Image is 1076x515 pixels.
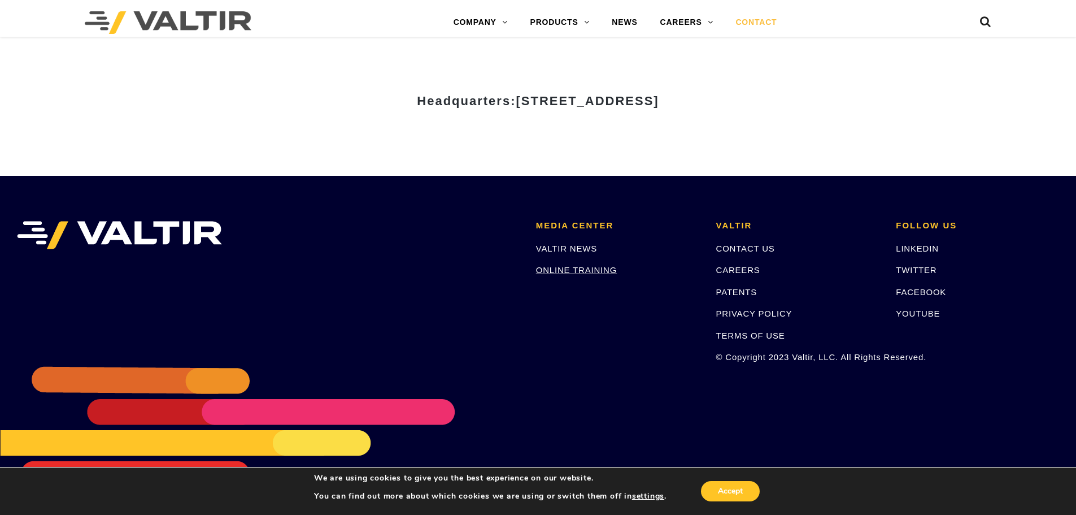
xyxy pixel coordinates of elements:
h2: VALTIR [716,221,879,231]
span: [STREET_ADDRESS] [516,94,659,108]
a: CAREERS [716,265,760,275]
h2: FOLLOW US [896,221,1059,231]
a: COMPANY [442,11,519,34]
a: TWITTER [896,265,936,275]
strong: Headquarters: [417,94,659,108]
a: LINKEDIN [896,244,939,253]
a: CONTACT [724,11,788,34]
img: VALTIR [17,221,222,249]
button: settings [632,491,664,501]
a: ONLINE TRAINING [536,265,617,275]
p: You can find out more about which cookies we are using or switch them off in . [314,491,666,501]
a: TERMS OF USE [716,331,785,340]
a: NEWS [600,11,648,34]
p: © Copyright 2023 Valtir, LLC. All Rights Reserved. [716,350,879,363]
a: PATENTS [716,287,757,297]
a: VALTIR NEWS [536,244,597,253]
a: CAREERS [649,11,725,34]
img: Valtir [85,11,251,34]
a: PRIVACY POLICY [716,309,792,318]
a: YOUTUBE [896,309,940,318]
a: CONTACT US [716,244,775,253]
h2: MEDIA CENTER [536,221,699,231]
a: FACEBOOK [896,287,946,297]
p: We are using cookies to give you the best experience on our website. [314,473,666,483]
a: PRODUCTS [519,11,601,34]
button: Accept [701,481,760,501]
